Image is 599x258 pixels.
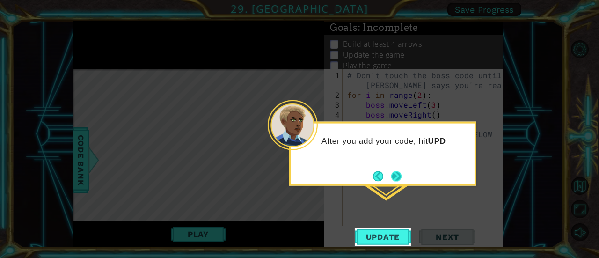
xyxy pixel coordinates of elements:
[355,228,411,246] button: Update
[373,171,391,181] button: Back
[428,136,446,145] strong: UPD
[357,232,409,242] span: Update
[321,136,468,146] p: After you add your code, hit
[391,171,402,181] button: Next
